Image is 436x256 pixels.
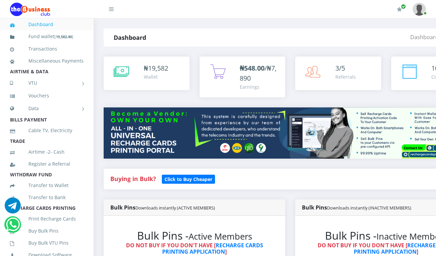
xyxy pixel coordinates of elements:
[10,123,84,138] a: Cable TV, Electricity
[10,75,84,91] a: VTU
[110,175,156,183] strong: Buying in Bulk?
[10,17,84,32] a: Dashboard
[5,202,21,214] a: Chat for support
[165,176,212,182] b: Click to Buy Cheaper
[335,73,356,80] div: Referrals
[327,205,411,211] small: Downloads instantly (INACTIVE MEMBERS)
[162,242,263,255] a: RECHARGE CARDS PRINTING APPLICATION
[56,34,72,39] b: 19,582.40
[240,83,279,90] div: Earnings
[162,175,215,183] a: Click to Buy Cheaper
[126,242,263,255] strong: DO NOT BUY IF YOU DON'T HAVE [ ]
[295,57,381,90] a: 3/5 Referrals
[401,4,406,9] span: Renew/Upgrade Subscription
[144,63,168,73] div: ₦
[10,3,50,16] img: Logo
[240,64,277,83] span: /₦7,890
[54,34,73,39] small: [ ]
[189,231,252,242] small: Active Members
[200,57,286,97] a: ₦548.00/₦7,890 Earnings
[148,64,168,73] span: 19,582
[397,7,402,12] i: Renew/Upgrade Subscription
[110,204,215,211] strong: Bulk Pins
[117,229,272,242] h2: Bulk Pins -
[302,204,411,211] strong: Bulk Pins
[10,41,84,57] a: Transactions
[10,156,84,172] a: Register a Referral
[6,222,20,233] a: Chat for support
[10,211,84,227] a: Print Recharge Cards
[10,223,84,239] a: Buy Bulk Pins
[10,88,84,103] a: Vouchers
[10,190,84,205] a: Transfer to Bank
[335,64,345,73] span: 3/5
[10,100,84,117] a: Data
[240,64,264,73] b: ₦548.00
[413,3,426,16] img: User
[135,205,215,211] small: Downloads instantly (ACTIVE MEMBERS)
[10,178,84,193] a: Transfer to Wallet
[10,29,84,45] a: Fund wallet[19,582.40]
[10,53,84,69] a: Miscellaneous Payments
[144,73,168,80] div: Wallet
[114,33,146,41] strong: Dashboard
[10,144,84,160] a: Airtime -2- Cash
[10,235,84,251] a: Buy Bulk VTU Pins
[104,57,190,90] a: ₦19,582 Wallet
